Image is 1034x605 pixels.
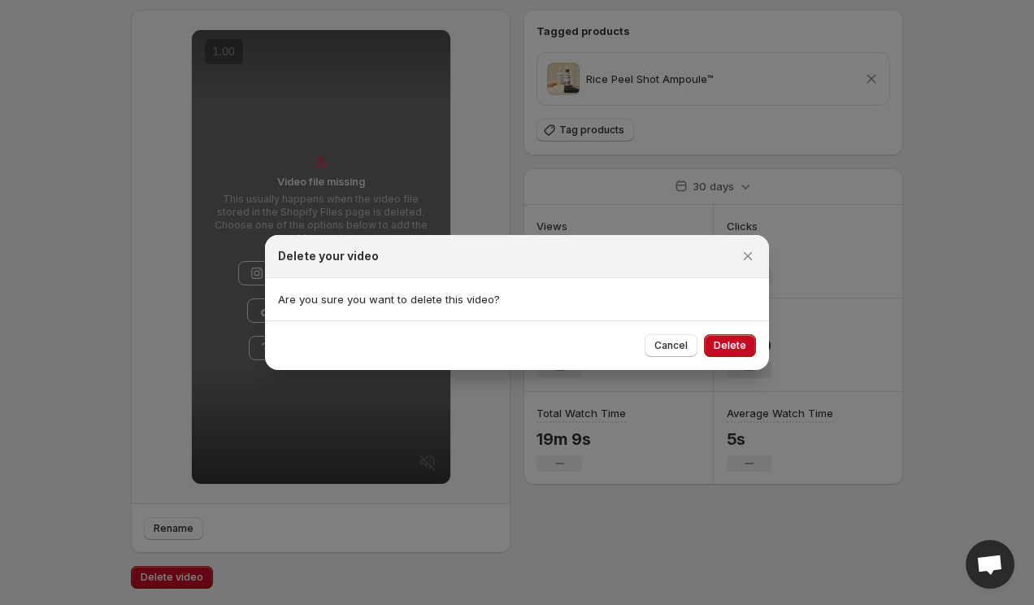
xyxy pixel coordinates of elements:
section: Are you sure you want to delete this video? [265,278,769,320]
span: Cancel [654,339,688,352]
button: Close [736,245,759,268]
span: Delete [714,339,746,352]
h2: Delete your video [278,248,379,264]
a: Open chat [966,540,1014,589]
button: Cancel [645,334,697,357]
button: Delete [704,334,756,357]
